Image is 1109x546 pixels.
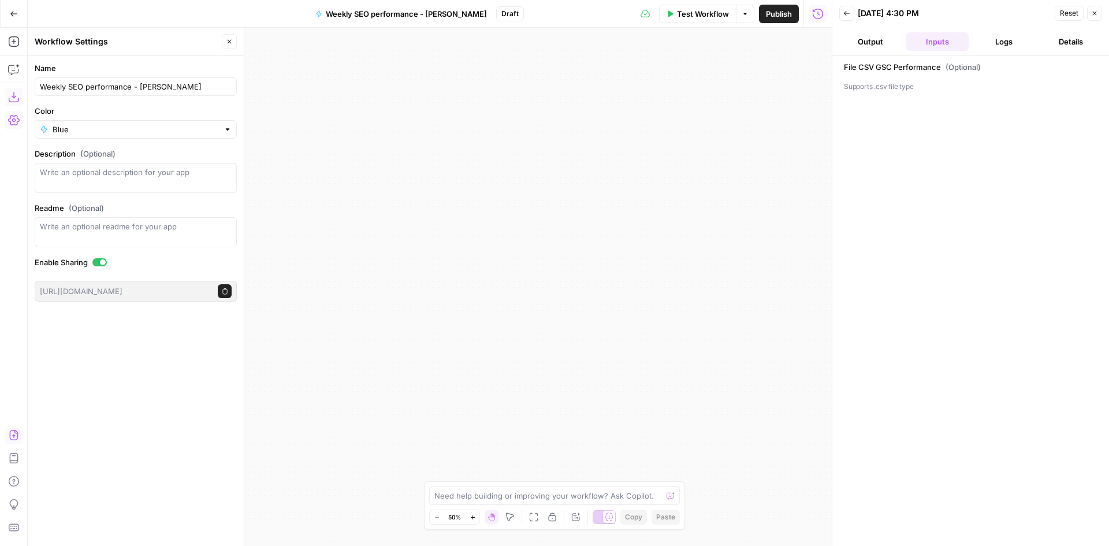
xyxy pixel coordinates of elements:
[501,9,519,19] span: Draft
[766,8,792,20] span: Publish
[35,148,237,159] label: Description
[839,32,902,51] button: Output
[69,202,104,214] span: (Optional)
[326,8,487,20] span: Weekly SEO performance - [PERSON_NAME]
[35,105,237,117] label: Color
[1060,8,1078,18] span: Reset
[844,81,1097,92] p: Supports .csv file type
[35,257,237,268] label: Enable Sharing
[620,510,647,525] button: Copy
[53,124,219,135] input: Blue
[448,512,461,522] span: 50%
[80,148,116,159] span: (Optional)
[1040,32,1102,51] button: Details
[35,62,237,74] label: Name
[659,5,736,23] button: Test Workflow
[973,32,1036,51] button: Logs
[677,8,729,20] span: Test Workflow
[656,512,675,522] span: Paste
[759,5,799,23] button: Publish
[308,5,494,23] button: Weekly SEO performance - [PERSON_NAME]
[625,512,642,522] span: Copy
[652,510,680,525] button: Paste
[946,61,981,73] span: (Optional)
[844,61,1097,73] label: File CSV GSC Performance
[40,81,232,92] input: Untitled
[35,202,237,214] label: Readme
[1055,6,1084,21] button: Reset
[35,36,218,47] div: Workflow Settings
[906,32,969,51] button: Inputs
